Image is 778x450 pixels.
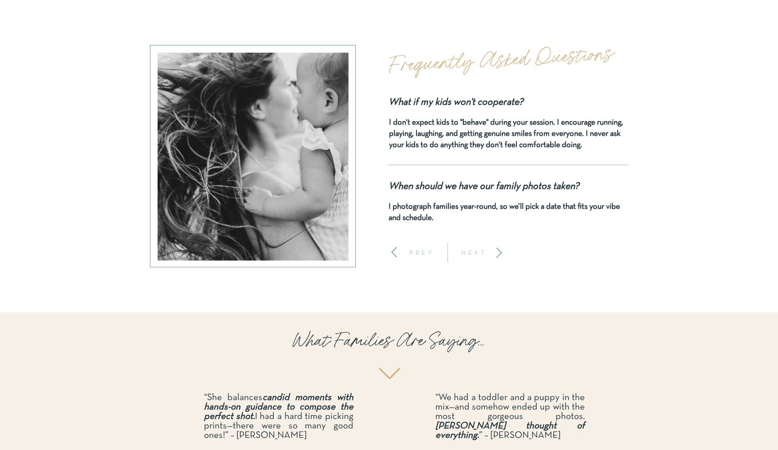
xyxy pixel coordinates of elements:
[435,422,585,440] b: [PERSON_NAME] thought of everything.
[389,119,623,149] b: I don't expect kids to "behave" during your session. I encourage running, playing, laughing, and ...
[293,327,486,352] p: What Families Are Saying...
[204,393,353,421] i: candid moments with hands-on guidance to compose the perfect shot.
[389,36,684,78] h2: Frequently Asked Questions
[435,393,585,443] p: “We had a toddler and a puppy in the mix—and somehow ended up with the most gorgeous photos. ” – ...
[389,98,523,107] i: What if my kids won't cooperate?
[405,249,439,256] a: PREV
[389,182,579,191] i: When should we have our family photos taken?
[389,203,620,222] b: I photograph families year-round, so we’ll pick a date that fits your vibe and schedule.
[204,393,353,443] p: “She balances I had a hard time picking prints—there were so many good ones!” – [PERSON_NAME]​
[457,249,491,256] a: NEXT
